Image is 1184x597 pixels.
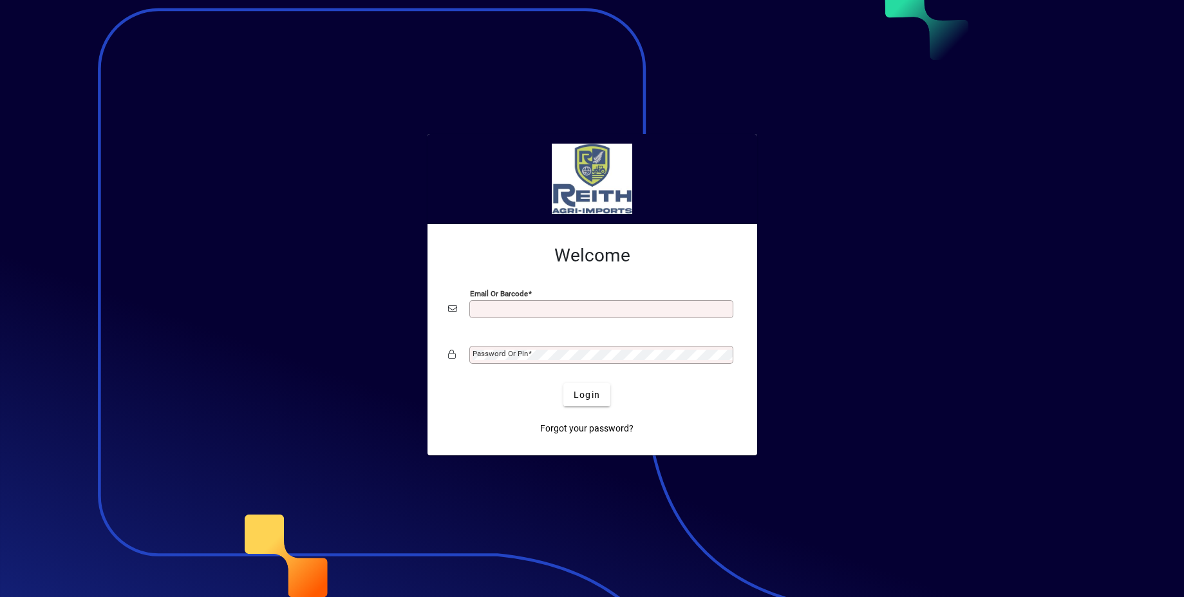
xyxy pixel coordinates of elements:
[470,289,528,298] mat-label: Email or Barcode
[563,383,610,406] button: Login
[535,417,639,440] a: Forgot your password?
[540,422,634,435] span: Forgot your password?
[574,388,600,402] span: Login
[448,245,737,267] h2: Welcome
[473,349,528,358] mat-label: Password or Pin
